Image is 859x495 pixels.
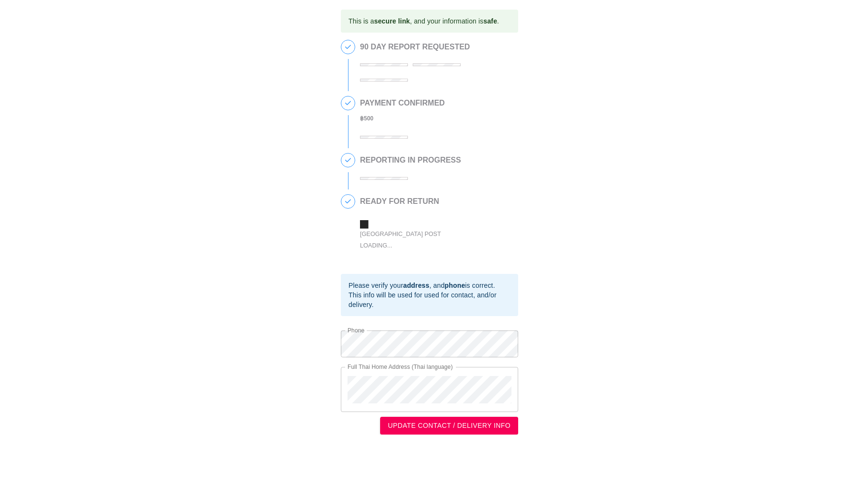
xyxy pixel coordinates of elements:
b: secure link [374,17,410,25]
h2: READY FOR RETURN [360,197,504,206]
span: 1 [341,40,355,54]
div: [GEOGRAPHIC_DATA] Post Loading... [360,228,461,251]
span: 4 [341,195,355,208]
b: ฿ 500 [360,115,373,122]
h2: REPORTING IN PROGRESS [360,156,461,165]
b: phone [445,282,465,289]
div: Please verify your , and is correct. [348,281,511,290]
span: 2 [341,96,355,110]
b: safe [483,17,497,25]
span: 3 [341,153,355,167]
span: UPDATE CONTACT / DELIVERY INFO [388,420,511,432]
button: UPDATE CONTACT / DELIVERY INFO [380,417,518,435]
b: address [403,282,429,289]
h2: 90 DAY REPORT REQUESTED [360,43,513,51]
div: This is a , and your information is . [348,12,499,30]
div: This info will be used for used for contact, and/or delivery. [348,290,511,309]
h2: PAYMENT CONFIRMED [360,99,445,107]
